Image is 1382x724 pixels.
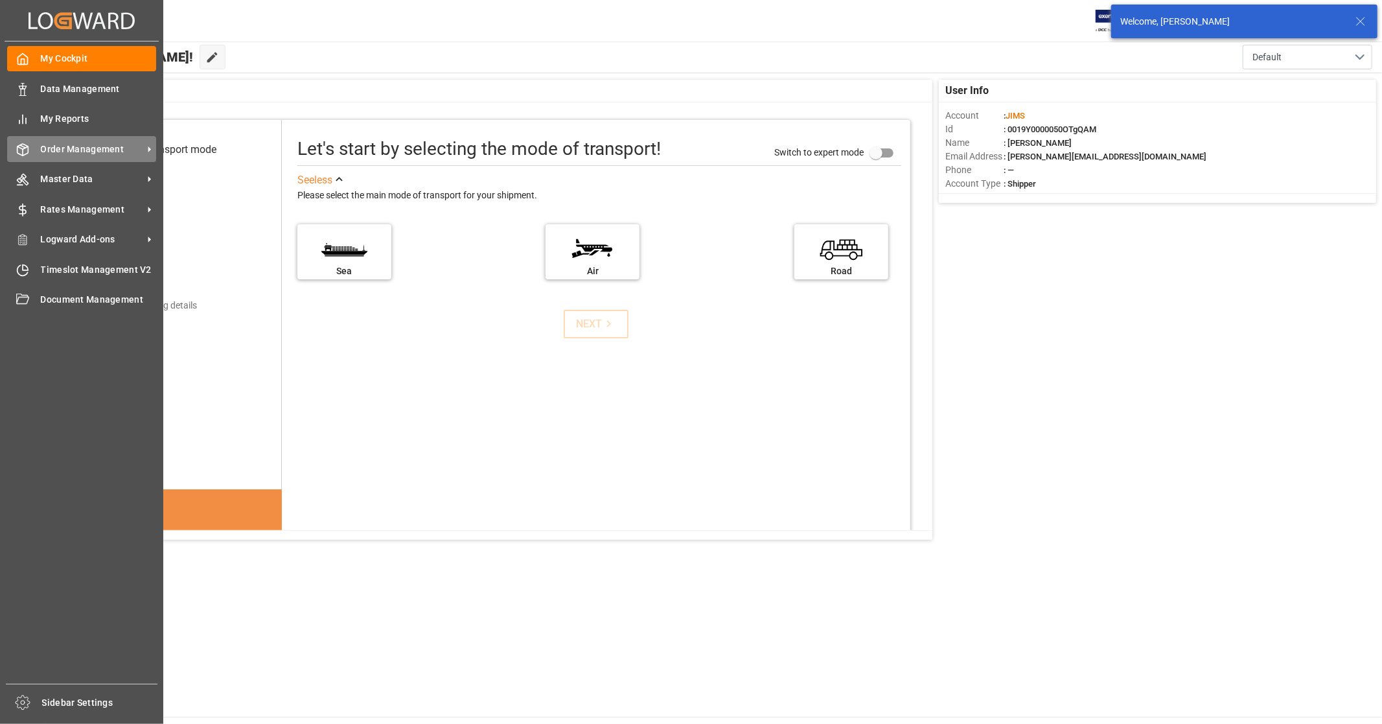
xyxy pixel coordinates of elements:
[41,82,157,96] span: Data Management
[41,203,143,216] span: Rates Management
[1006,111,1025,121] span: JIMS
[1120,15,1343,29] div: Welcome, [PERSON_NAME]
[1004,138,1072,148] span: : [PERSON_NAME]
[945,163,1004,177] span: Phone
[7,106,156,132] a: My Reports
[774,146,864,157] span: Switch to expert mode
[41,293,157,307] span: Document Management
[7,257,156,282] a: Timeslot Management V2
[42,696,158,710] span: Sidebar Settings
[1004,124,1096,134] span: : 0019Y0000050OTgQAM
[1004,111,1025,121] span: :
[41,143,143,156] span: Order Management
[801,264,882,278] div: Road
[945,136,1004,150] span: Name
[54,45,193,69] span: Hello [PERSON_NAME]!
[41,233,143,246] span: Logward Add-ons
[297,172,332,188] div: See less
[576,316,616,332] div: NEXT
[41,172,143,186] span: Master Data
[7,76,156,101] a: Data Management
[41,263,157,277] span: Timeslot Management V2
[945,123,1004,136] span: Id
[304,264,385,278] div: Sea
[297,188,901,204] div: Please select the main mode of transport for your shipment.
[1004,152,1206,161] span: : [PERSON_NAME][EMAIL_ADDRESS][DOMAIN_NAME]
[41,52,157,65] span: My Cockpit
[1243,45,1372,69] button: open menu
[7,46,156,71] a: My Cockpit
[1004,179,1036,189] span: : Shipper
[945,150,1004,163] span: Email Address
[7,287,156,312] a: Document Management
[1004,165,1014,175] span: : —
[564,310,628,338] button: NEXT
[116,142,216,158] div: Select transport mode
[1252,51,1282,64] span: Default
[1096,10,1140,32] img: Exertis%20JAM%20-%20Email%20Logo.jpg_1722504956.jpg
[945,83,989,99] span: User Info
[41,112,157,126] span: My Reports
[945,109,1004,123] span: Account
[297,135,661,163] div: Let's start by selecting the mode of transport!
[552,264,633,278] div: Air
[945,177,1004,191] span: Account Type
